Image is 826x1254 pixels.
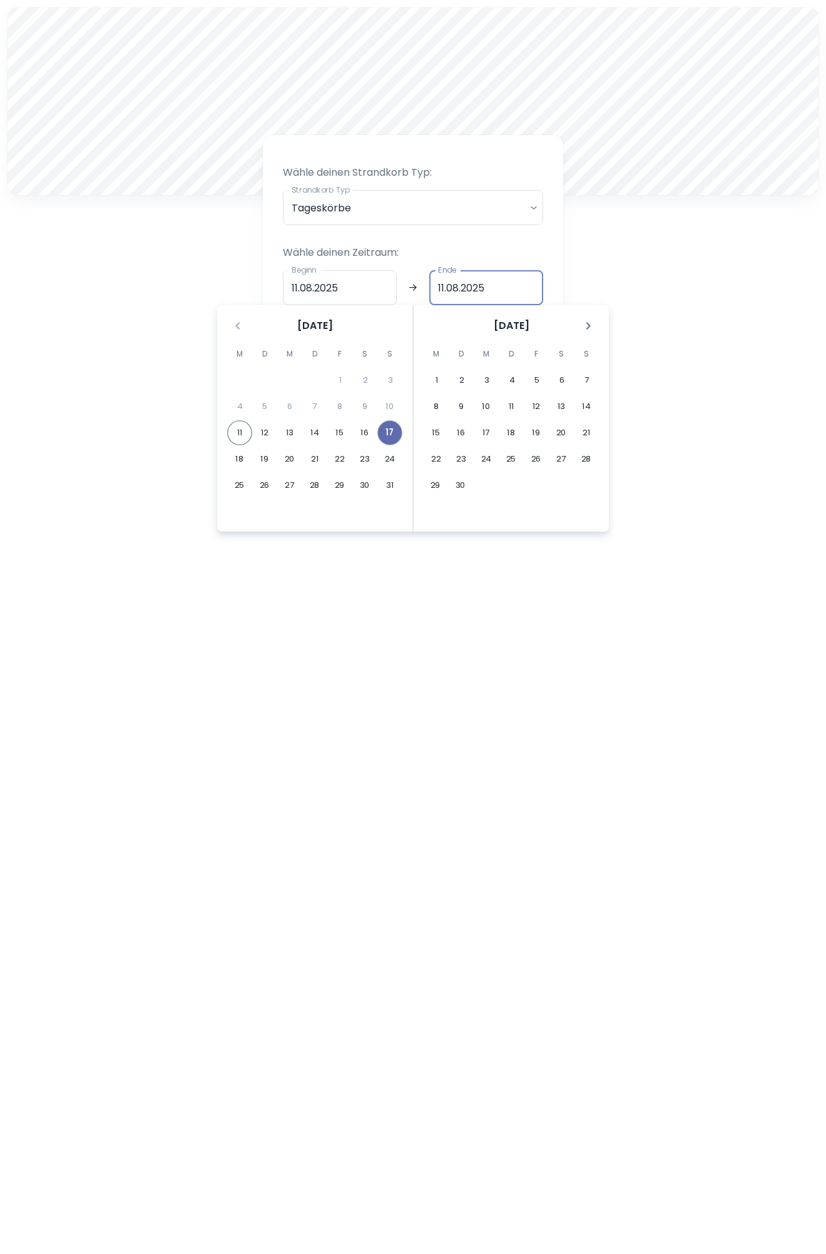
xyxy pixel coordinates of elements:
label: Beginn [292,265,317,275]
button: 16 [352,420,377,445]
button: 24 [474,447,499,472]
input: dd.mm.yyyy [429,270,543,305]
span: Freitag [329,341,351,367]
span: Donnerstag [500,341,523,367]
input: dd.mm.yyyy [283,270,397,305]
button: 14 [302,420,327,445]
button: 10 [474,394,499,419]
button: 15 [327,420,352,445]
button: 19 [252,447,277,472]
button: Nächster Monat [578,315,599,336]
button: 12 [252,420,277,445]
button: 18 [227,447,252,472]
button: 26 [252,473,277,498]
button: 25 [499,447,524,472]
button: 17 [377,420,402,445]
button: 28 [302,473,327,498]
p: Wähle deinen Zeitraum: [283,245,543,260]
button: 22 [327,447,352,472]
button: 30 [448,473,473,498]
button: 25 [227,473,252,498]
button: 13 [549,394,574,419]
button: 3 [474,368,499,393]
button: 27 [277,473,302,498]
button: 6 [549,368,574,393]
button: 20 [277,447,302,472]
button: 11 [499,394,524,419]
span: Mittwoch [475,341,497,367]
button: 18 [499,420,524,445]
span: Donnerstag [303,341,326,367]
button: 23 [449,447,474,472]
button: 17 [474,420,499,445]
span: Dienstag [253,341,276,367]
span: Freitag [525,341,548,367]
button: 31 [377,473,402,498]
button: 21 [574,420,599,445]
span: Montag [425,341,447,367]
button: 28 [574,447,599,472]
button: 4 [499,368,524,393]
span: Sonntag [379,341,401,367]
button: 15 [424,420,449,445]
button: 13 [277,420,302,445]
button: 14 [574,394,599,419]
span: Sonntag [575,341,598,367]
span: Mittwoch [278,341,301,367]
button: 7 [574,368,599,393]
label: Strandkorb Typ [292,185,350,195]
button: 19 [524,420,549,445]
button: 1 [424,368,449,393]
button: 8 [424,394,449,419]
label: Ende [438,265,456,275]
span: Samstag [354,341,376,367]
button: 5 [524,368,549,393]
button: 30 [352,473,377,498]
div: Tageskörbe [283,190,543,225]
button: 20 [549,420,574,445]
button: 11 [227,420,252,445]
button: 29 [423,473,448,498]
span: Dienstag [450,341,472,367]
button: 12 [524,394,549,419]
p: Wähle deinen Strandkorb Typ: [283,165,543,180]
button: 29 [327,473,352,498]
button: 9 [449,394,474,419]
button: 24 [377,447,402,472]
button: 2 [449,368,474,393]
span: Samstag [550,341,573,367]
button: 21 [302,447,327,472]
button: 23 [352,447,377,472]
span: [DATE] [297,318,333,333]
button: 27 [549,447,574,472]
button: 16 [449,420,474,445]
span: [DATE] [494,318,529,333]
button: 22 [424,447,449,472]
button: 26 [524,447,549,472]
span: Montag [228,341,251,367]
